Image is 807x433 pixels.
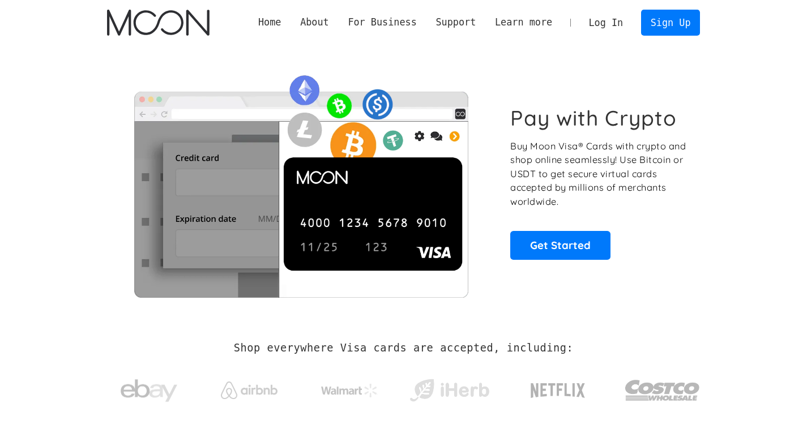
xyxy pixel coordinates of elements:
p: Buy Moon Visa® Cards with crypto and shop online seamlessly! Use Bitcoin or USDT to get secure vi... [510,139,688,209]
div: For Business [339,15,426,29]
div: About [300,15,329,29]
img: ebay [121,373,177,409]
a: Costco [625,358,701,417]
a: ebay [107,362,191,414]
img: Moon Logo [107,10,210,36]
img: Costco [625,369,701,411]
div: Support [435,15,476,29]
a: Walmart [307,372,391,403]
img: Moon Cards let you spend your crypto anywhere Visa is accepted. [107,67,495,297]
a: Log In [579,10,633,35]
div: For Business [348,15,416,29]
img: Netflix [530,376,586,405]
a: Get Started [510,231,610,259]
img: Walmart [321,384,378,397]
a: Home [249,15,291,29]
a: Netflix [507,365,609,410]
h1: Pay with Crypto [510,105,677,131]
a: home [107,10,210,36]
div: Learn more [485,15,562,29]
img: Airbnb [221,381,277,399]
div: Learn more [495,15,552,29]
div: Support [426,15,485,29]
a: Airbnb [207,370,291,405]
a: Sign Up [641,10,700,35]
h2: Shop everywhere Visa cards are accepted, including: [234,342,573,354]
a: iHerb [407,365,492,411]
img: iHerb [407,376,492,405]
div: About [291,15,338,29]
